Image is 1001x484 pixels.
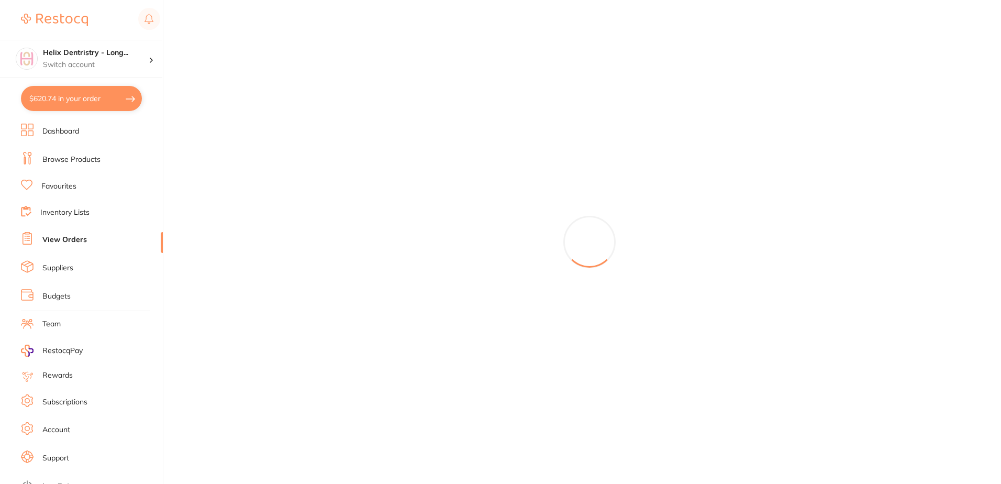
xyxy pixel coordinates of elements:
h4: Helix Dentristry - Long Jetty [43,48,149,58]
a: Budgets [42,291,71,302]
a: Suppliers [42,263,73,273]
a: Inventory Lists [40,207,90,218]
a: Subscriptions [42,397,87,408]
a: View Orders [42,235,87,245]
a: Favourites [41,181,76,192]
a: Account [42,425,70,435]
a: Restocq Logo [21,8,88,32]
button: $620.74 in your order [21,86,142,111]
img: RestocqPay [21,345,34,357]
img: Restocq Logo [21,14,88,26]
p: Switch account [43,60,149,70]
img: Helix Dentristry - Long Jetty [16,48,37,69]
a: Browse Products [42,155,101,165]
span: RestocqPay [42,346,83,356]
a: Rewards [42,370,73,381]
a: Team [42,319,61,329]
a: RestocqPay [21,345,83,357]
a: Support [42,453,69,464]
a: Dashboard [42,126,79,137]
